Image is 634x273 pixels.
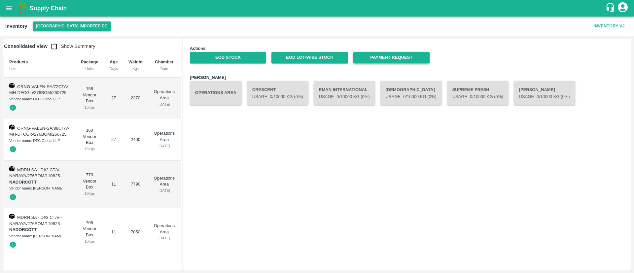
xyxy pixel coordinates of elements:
b: Age [110,59,118,64]
span: 2370 [131,95,140,100]
img: box [9,124,15,130]
button: Select DC [33,21,111,31]
div: Vendor name: DFC Global LLP [9,96,70,102]
button: Eman internationalUsage -0/10000 Kg (0%) [314,81,375,105]
div: Kgs [128,66,143,72]
b: Products [9,59,28,64]
span: ORNG-VALEN-SA/72CT/V-MH-DFCGlo/276BOM/260725 [9,84,69,95]
div: 15 Kgs [80,104,99,110]
div: Lots [9,66,70,72]
button: [DEMOGRAPHIC_DATA]Usage -0/10000 Kg (0%) [380,81,442,105]
p: Operations Area [153,175,175,188]
b: Package [81,59,98,64]
p: Usage - 0 /10000 Kg (0%) [252,94,303,100]
button: [PERSON_NAME]Usage -0/10000 Kg (0%) [514,81,575,105]
div: Vendor name: [PERSON_NAME] [9,233,70,239]
div: 779 Vendor Box [80,172,99,196]
td: 11 [104,161,123,209]
a: EOD Stock [190,52,266,63]
div: Vendor name: DFC Global LLP [9,138,70,144]
a: Payment Request [353,52,430,63]
div: [DATE] [153,235,175,241]
b: Inventory [5,23,27,29]
img: box [9,83,15,88]
b: Supply Chain [30,5,67,12]
b: Weight [128,59,143,64]
span: - [9,173,61,185]
div: [DATE] [153,143,175,149]
div: 10 Kgs [80,190,99,196]
strong: NADORCOTT [9,227,37,232]
div: Days [110,66,118,72]
button: CrescentUsage -0/10000 Kg (0%) [247,81,308,105]
button: Supreme FreshUsage -0/10000 Kg (0%) [447,81,509,105]
td: 27 [104,78,123,119]
button: Operations Area [190,81,242,105]
div: Date [153,66,175,72]
td: 27 [104,119,123,161]
span: 2400 [131,137,140,142]
button: Inventory V2 [591,20,627,32]
div: 158 Vendor Box [80,86,99,110]
img: box [9,214,15,219]
div: 15 Kgs [80,146,99,152]
img: box [9,166,15,171]
b: Actions [190,46,206,51]
p: Usage - 0 /10000 Kg (0%) [319,94,370,100]
span: MDRN SA - DI/2 CT/V--NARAYA/276BOM/110825 [9,167,62,179]
span: 7790 [131,182,140,187]
img: logo [17,2,30,15]
p: Operations Area [153,223,175,235]
div: customer-support [605,2,617,14]
div: Vendor name: [PERSON_NAME] [9,185,70,191]
p: Usage - 0 /10000 Kg (0%) [452,94,503,100]
div: 160 Vendor Box [80,127,99,152]
p: Usage - 0 /10000 Kg (0%) [519,94,570,100]
div: account of current user [617,1,629,15]
td: 11 [104,208,123,256]
a: Supply Chain [30,4,605,13]
strong: NADORCOTT [9,180,37,185]
p: Operations Area [153,89,175,101]
div: [DATE] [153,188,175,193]
b: Chamber [155,59,173,64]
span: ORNG-VALEN-SA/88CT/V-MH-DFCGlo/276BOM/260725 [9,126,69,137]
b: [PERSON_NAME] [190,75,226,80]
div: 705 Vendor Box [80,220,99,244]
span: Show Summary [48,44,95,49]
div: [DATE] [153,101,175,107]
div: 10 Kgs [80,238,99,244]
button: open drawer [1,1,17,16]
a: EOD Lot-wise Stock [271,52,348,63]
span: 7050 [131,229,140,234]
p: Usage - 0 /10000 Kg (0%) [386,94,437,100]
b: Consolidated View [4,44,48,49]
div: Units [80,66,99,72]
span: MDRN SA - DI/3 CT/V--NARAYA/276BOM/110825 [9,215,62,226]
p: Operations Area [153,130,175,143]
